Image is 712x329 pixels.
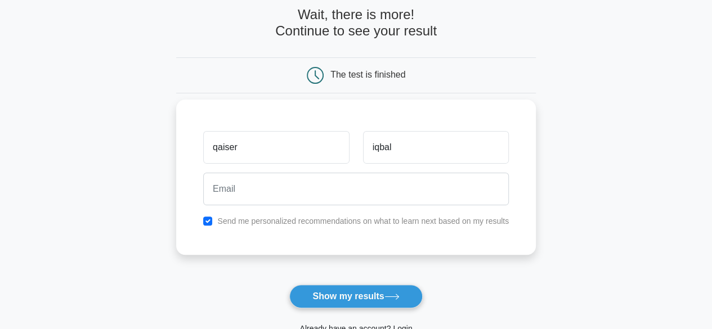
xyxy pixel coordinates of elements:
input: Email [203,173,509,205]
div: The test is finished [330,70,405,79]
button: Show my results [289,285,422,308]
h4: Wait, there is more! Continue to see your result [176,7,536,39]
label: Send me personalized recommendations on what to learn next based on my results [217,217,509,226]
input: Last name [363,131,509,164]
input: First name [203,131,349,164]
